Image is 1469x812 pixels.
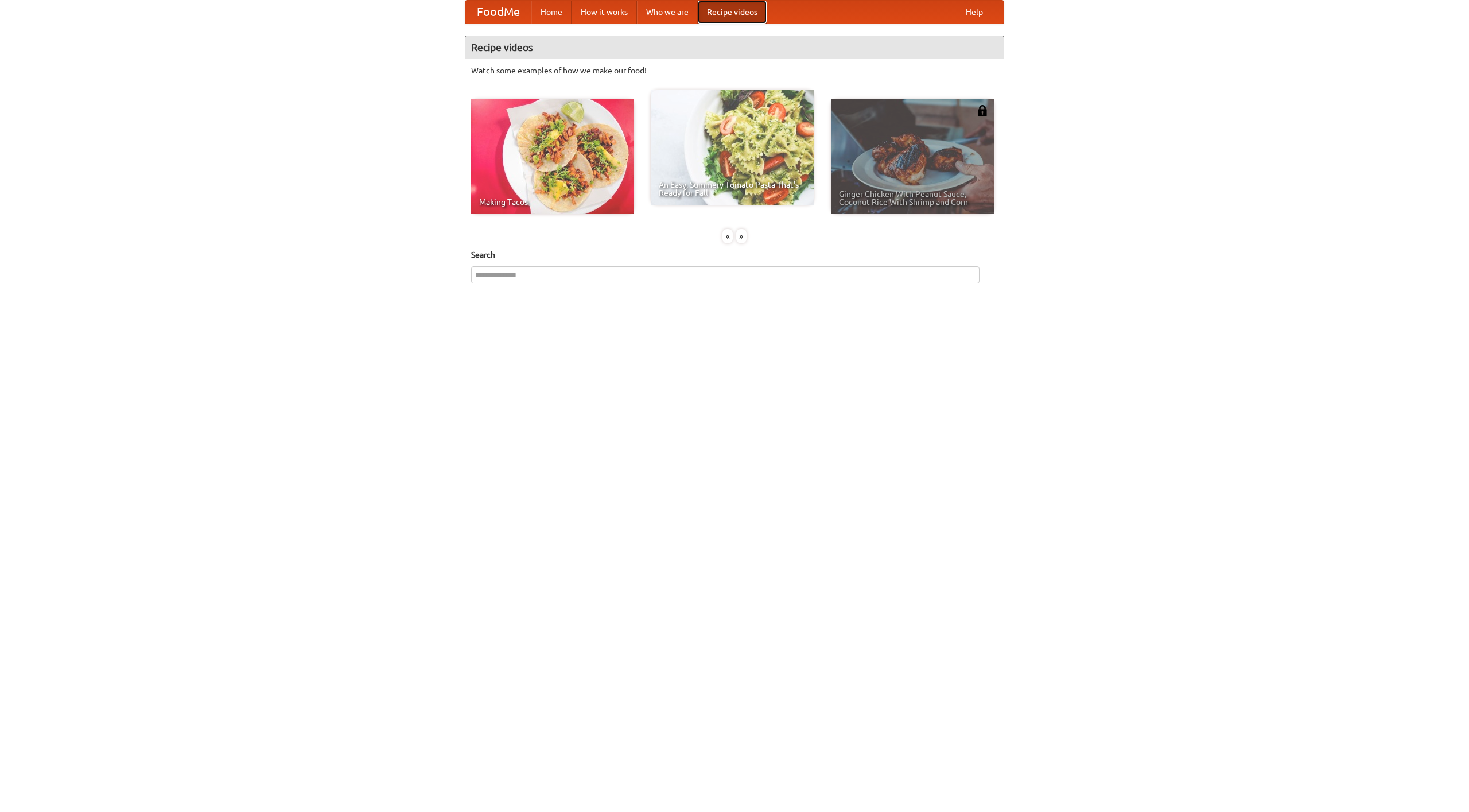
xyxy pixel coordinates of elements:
a: Recipe videos [698,1,767,24]
img: 483408.png [977,105,988,116]
a: Making Tacos [471,99,634,214]
a: How it works [572,1,637,24]
div: » [736,229,747,243]
a: Who we are [637,1,698,24]
div: « [722,229,733,243]
span: Making Tacos [479,198,626,206]
span: An Easy, Summery Tomato Pasta That's Ready for Fall [659,181,806,197]
a: Home [531,1,572,24]
h5: Search [471,249,998,261]
a: An Easy, Summery Tomato Pasta That's Ready for Fall [651,90,814,205]
p: Watch some examples of how we make our food! [471,65,998,76]
a: FoodMe [465,1,531,24]
a: Help [957,1,992,24]
h4: Recipe videos [465,36,1004,59]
